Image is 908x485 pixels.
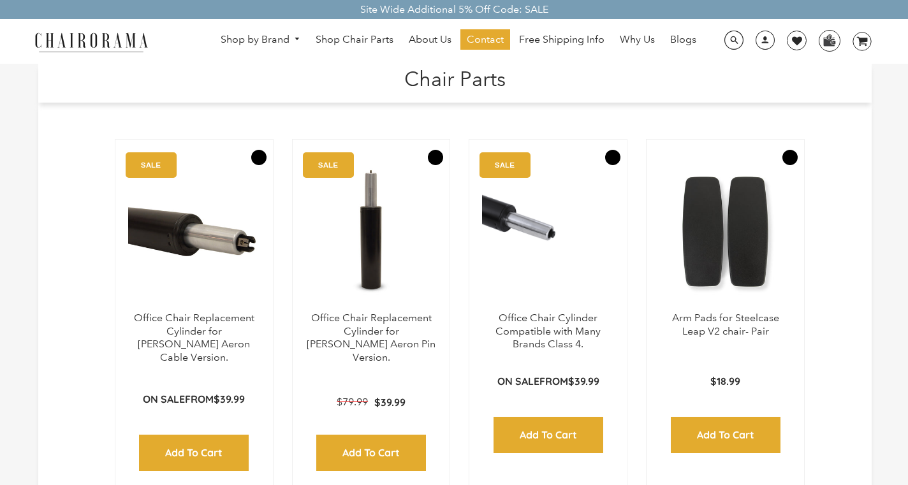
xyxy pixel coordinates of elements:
input: Add to Cart [671,417,780,453]
text: SALE [495,161,515,169]
span: $18.99 [710,375,740,387]
img: Office Chair Cylinder Compatible with Many Brands Class 4. - chairorama [482,152,614,312]
a: Arm Pads for Steelcase Leap V2 chair- Pair - chairorama Arm Pads for Steelcase Leap V2 chair- Pai... [659,152,791,312]
span: Shop Chair Parts [316,33,393,47]
span: Free Shipping Info [519,33,604,47]
span: $79.99 [337,396,368,408]
span: $39.99 [214,393,245,405]
a: Shop by Brand [214,30,307,50]
img: Office Chair Replacement Cylinder for Herman Miller Aeron Cable Version. - chairorama [128,152,260,312]
a: Office Chair Replacement Cylinder for [PERSON_NAME] Aeron Pin Version. [307,312,436,363]
button: Add to Wishlist [605,150,620,165]
strong: On Sale [497,375,539,387]
text: SALE [141,161,161,169]
a: Arm Pads for Steelcase Leap V2 chair- Pair [672,312,779,337]
img: chairorama [27,31,155,53]
strong: On Sale [143,393,185,405]
input: Add to Cart [139,435,249,471]
a: Office Chair Replacement Cylinder for Herman Miller Aeron Pin Version. - chairorama Office Chair ... [305,152,437,312]
p: from [497,375,599,388]
a: Free Shipping Info [513,29,611,50]
a: Shop Chair Parts [309,29,400,50]
a: Office Chair Cylinder Compatible with Many Brands Class 4. - chairorama Office Chair Cylinder Com... [482,152,614,312]
button: Add to Wishlist [782,150,798,165]
a: Blogs [664,29,703,50]
span: Blogs [670,33,696,47]
span: About Us [409,33,451,47]
input: Add to Cart [316,435,426,471]
span: Why Us [620,33,655,47]
a: Why Us [613,29,661,50]
text: SALE [318,161,338,169]
span: Contact [467,33,504,47]
button: Add to Wishlist [428,150,443,165]
h1: Chair Parts [51,64,859,91]
a: Contact [460,29,510,50]
a: Office Chair Replacement Cylinder for [PERSON_NAME] Aeron Cable Version. [134,312,254,363]
nav: DesktopNavigation [209,29,708,53]
img: Arm Pads for Steelcase Leap V2 chair- Pair - chairorama [659,152,791,312]
p: from [143,393,245,406]
img: WhatsApp_Image_2024-07-12_at_16.23.01.webp [819,31,839,50]
span: $39.99 [374,396,406,409]
a: Office Chair Cylinder Compatible with Many Brands Class 4. [495,312,601,351]
input: Add to Cart [494,417,603,453]
a: About Us [402,29,458,50]
span: $39.99 [568,375,599,387]
img: Office Chair Replacement Cylinder for Herman Miller Aeron Pin Version. - chairorama [305,152,437,312]
button: Add to Wishlist [251,150,267,165]
a: Office Chair Replacement Cylinder for Herman Miller Aeron Cable Version. - chairorama Office Chai... [128,152,260,312]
